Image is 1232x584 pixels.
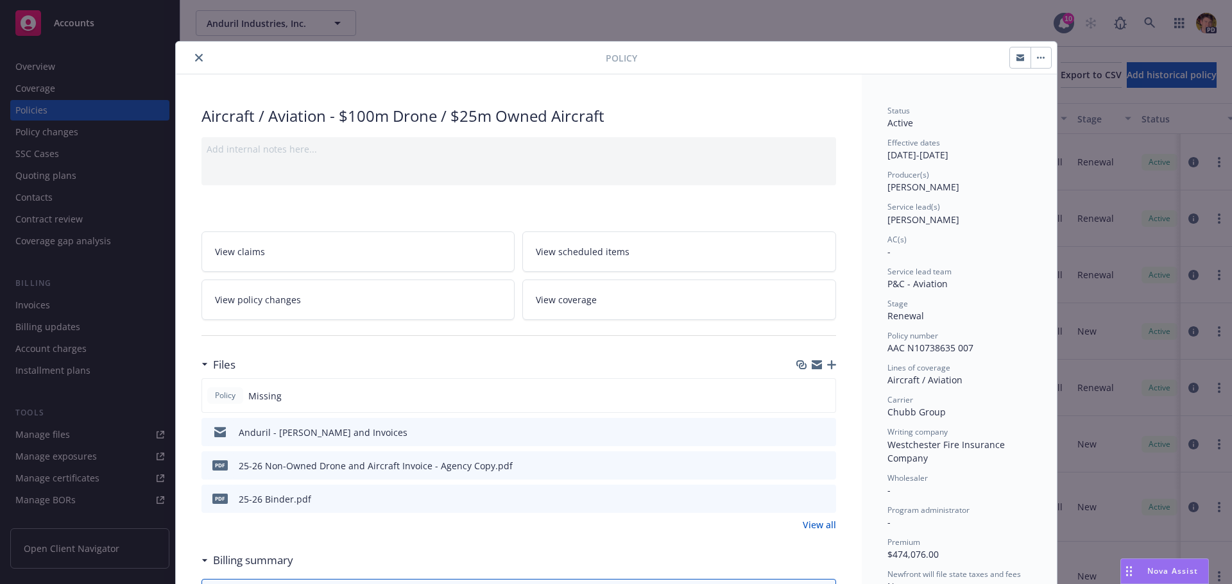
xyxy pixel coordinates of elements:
div: Aircraft / Aviation - $100m Drone / $25m Owned Aircraft [201,105,836,127]
div: 25-26 Binder.pdf [239,492,311,506]
span: View scheduled items [536,245,629,258]
span: Stage [887,298,908,309]
span: Westchester Fire Insurance Company [887,438,1007,464]
button: Nova Assist [1120,558,1209,584]
a: View all [803,518,836,531]
a: View claims [201,231,515,272]
div: Files [201,356,235,373]
button: download file [799,492,809,506]
span: Service lead team [887,266,952,277]
button: download file [799,459,809,472]
span: $474,076.00 [887,548,939,560]
div: [DATE] - [DATE] [887,137,1031,162]
button: preview file [819,459,831,472]
span: Policy [212,390,238,401]
a: View scheduled items [522,231,836,272]
span: Policy [606,51,637,65]
span: View claims [215,245,265,258]
span: P&C - Aviation [887,278,948,290]
span: - [887,516,891,528]
h3: Files [213,356,235,373]
span: Renewal [887,310,924,322]
span: Chubb Group [887,406,946,418]
span: Service lead(s) [887,201,940,212]
button: preview file [819,492,831,506]
span: View policy changes [215,293,301,306]
span: AAC N10738635 007 [887,342,973,354]
span: Newfront will file state taxes and fees [887,569,1021,580]
span: - [887,246,891,258]
span: Policy number [887,330,938,341]
span: Aircraft / Aviation [887,374,963,386]
div: 25-26 Non-Owned Drone and Aircraft Invoice - Agency Copy.pdf [239,459,513,472]
div: Drag to move [1121,559,1137,583]
span: [PERSON_NAME] [887,213,959,226]
span: pdf [212,460,228,470]
span: Effective dates [887,137,940,148]
span: Status [887,105,910,116]
button: close [191,50,207,65]
span: - [887,484,891,496]
span: pdf [212,494,228,503]
h3: Billing summary [213,552,293,569]
button: preview file [819,426,831,439]
span: View coverage [536,293,597,306]
span: Writing company [887,426,948,437]
span: Premium [887,537,920,547]
span: Producer(s) [887,169,929,180]
a: View policy changes [201,279,515,320]
div: Anduril - [PERSON_NAME] and Invoices [239,426,407,439]
div: Add internal notes here... [207,142,831,156]
div: Billing summary [201,552,293,569]
button: download file [799,426,809,439]
span: [PERSON_NAME] [887,181,959,193]
span: Lines of coverage [887,362,950,373]
span: Wholesaler [887,472,928,483]
span: Missing [248,389,282,403]
span: Carrier [887,394,913,405]
span: Active [887,117,913,129]
span: AC(s) [887,234,907,245]
span: Program administrator [887,505,970,515]
span: Nova Assist [1147,565,1198,576]
a: View coverage [522,279,836,320]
